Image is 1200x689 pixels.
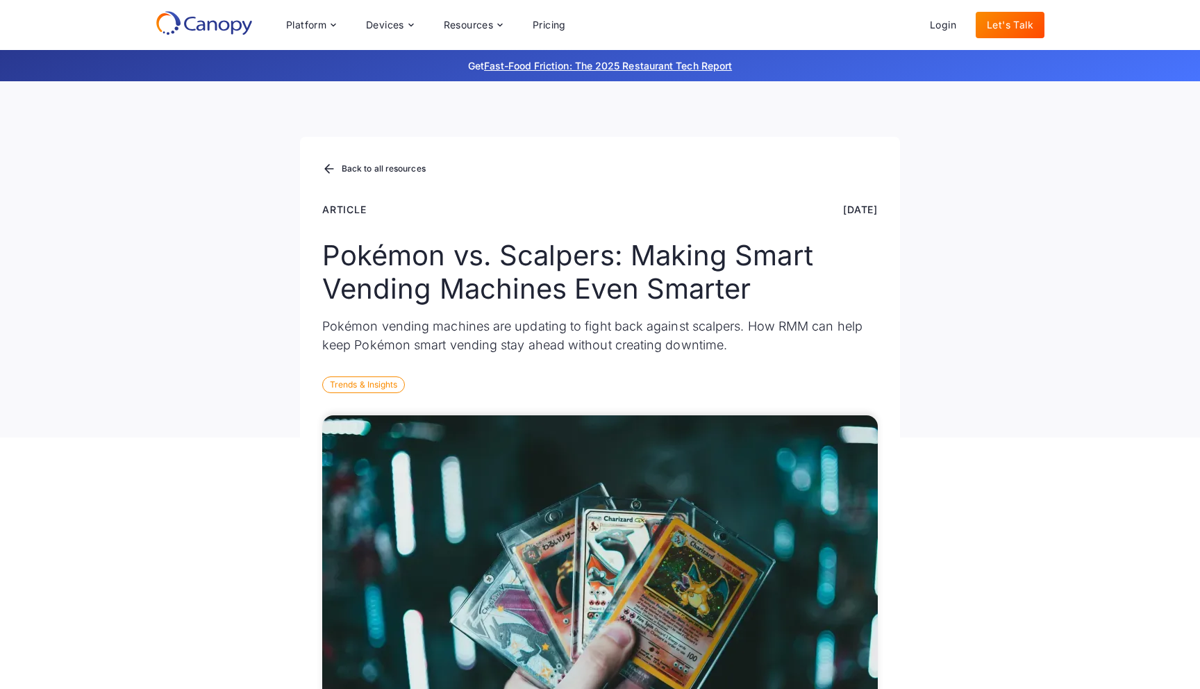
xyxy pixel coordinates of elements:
[342,165,426,173] div: Back to all resources
[522,12,577,38] a: Pricing
[843,202,878,217] div: [DATE]
[976,12,1044,38] a: Let's Talk
[322,160,426,179] a: Back to all resources
[286,20,326,30] div: Platform
[260,58,940,73] p: Get
[444,20,494,30] div: Resources
[366,20,404,30] div: Devices
[322,376,405,393] div: Trends & Insights
[355,11,424,39] div: Devices
[484,60,732,72] a: Fast-Food Friction: The 2025 Restaurant Tech Report
[322,239,878,306] h1: Pokémon vs. Scalpers: Making Smart Vending Machines Even Smarter
[322,202,367,217] div: Article
[275,11,347,39] div: Platform
[919,12,967,38] a: Login
[433,11,513,39] div: Resources
[322,317,878,354] p: Pokémon vending machines are updating to fight back against scalpers. How RMM can help keep Pokém...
